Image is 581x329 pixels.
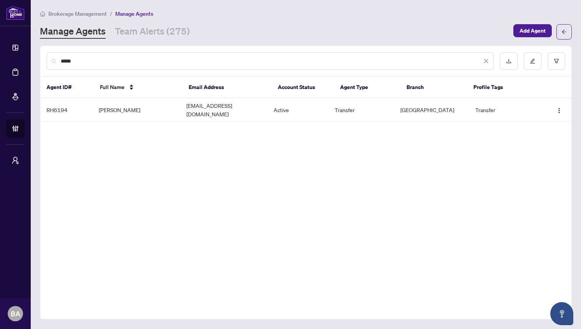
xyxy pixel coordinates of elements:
[12,157,19,164] span: user-switch
[467,77,543,98] th: Profile Tags
[115,10,153,17] span: Manage Agents
[550,302,573,325] button: Open asap
[93,98,180,122] td: [PERSON_NAME]
[553,104,565,116] button: Logo
[520,25,546,37] span: Add Agent
[40,25,106,39] a: Manage Agents
[267,98,329,122] td: Active
[500,52,518,70] button: download
[530,58,535,64] span: edit
[556,107,562,114] img: Logo
[110,9,112,18] li: /
[6,6,25,20] img: logo
[400,77,467,98] th: Branch
[524,52,541,70] button: edit
[469,98,543,122] td: Transfer
[48,10,107,17] span: Brokerage Management
[100,83,124,91] span: Full Name
[554,58,559,64] span: filter
[394,98,469,122] td: [GEOGRAPHIC_DATA]
[183,77,271,98] th: Email Address
[272,77,334,98] th: Account Status
[506,58,511,64] span: download
[561,29,567,35] span: arrow-left
[94,77,183,98] th: Full Name
[40,98,93,122] td: RH6194
[483,58,489,64] span: close
[513,24,552,37] button: Add Agent
[40,11,45,17] span: home
[115,25,190,39] a: Team Alerts (275)
[548,52,565,70] button: filter
[11,308,20,319] span: BA
[40,77,94,98] th: Agent ID#
[180,98,267,122] td: [EMAIL_ADDRESS][DOMAIN_NAME]
[329,98,394,122] td: Transfer
[334,77,401,98] th: Agent Type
